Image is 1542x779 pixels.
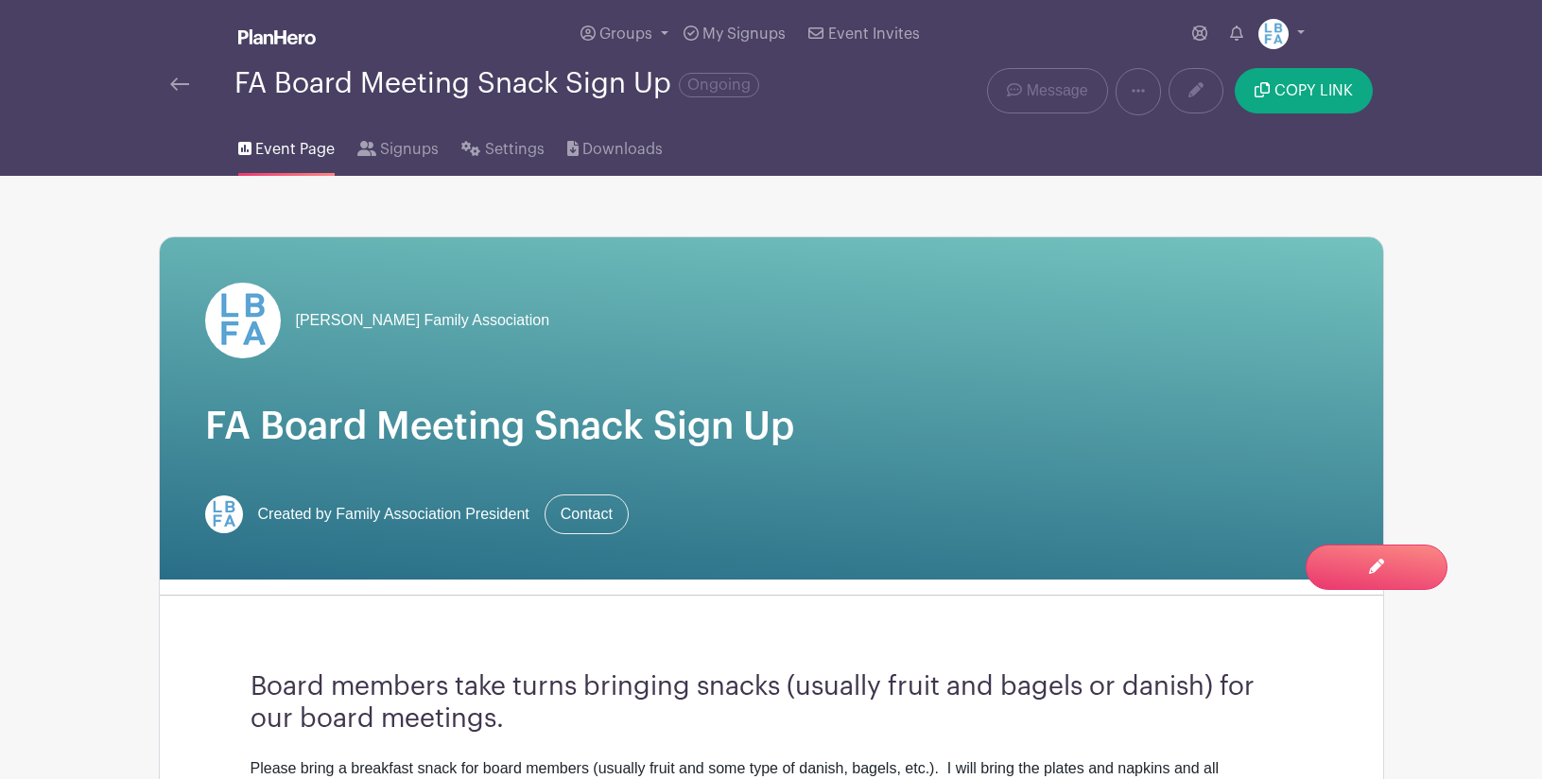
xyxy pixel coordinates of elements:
[485,138,545,161] span: Settings
[1235,68,1372,113] button: COPY LINK
[545,494,629,534] a: Contact
[205,495,243,533] img: LBFArev.png
[582,138,663,161] span: Downloads
[251,671,1292,735] h3: Board members take turns bringing snacks (usually fruit and bagels or danish) for our board meeti...
[238,29,316,44] img: logo_white-6c42ec7e38ccf1d336a20a19083b03d10ae64f83f12c07503d8b9e83406b4c7d.svg
[234,68,759,99] div: FA Board Meeting Snack Sign Up
[461,115,544,176] a: Settings
[258,503,529,526] span: Created by Family Association President
[357,115,439,176] a: Signups
[679,73,759,97] span: Ongoing
[828,26,920,42] span: Event Invites
[599,26,652,42] span: Groups
[702,26,786,42] span: My Signups
[380,138,439,161] span: Signups
[296,309,550,332] span: [PERSON_NAME] Family Association
[567,115,663,176] a: Downloads
[1274,83,1353,98] span: COPY LINK
[1258,19,1289,49] img: LBFArev.png
[205,404,1338,449] h1: FA Board Meeting Snack Sign Up
[255,138,335,161] span: Event Page
[205,283,281,358] img: LBFArev.png
[987,68,1107,113] a: Message
[170,78,189,91] img: back-arrow-29a5d9b10d5bd6ae65dc969a981735edf675c4d7a1fe02e03b50dbd4ba3cdb55.svg
[1027,79,1088,102] span: Message
[238,115,335,176] a: Event Page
